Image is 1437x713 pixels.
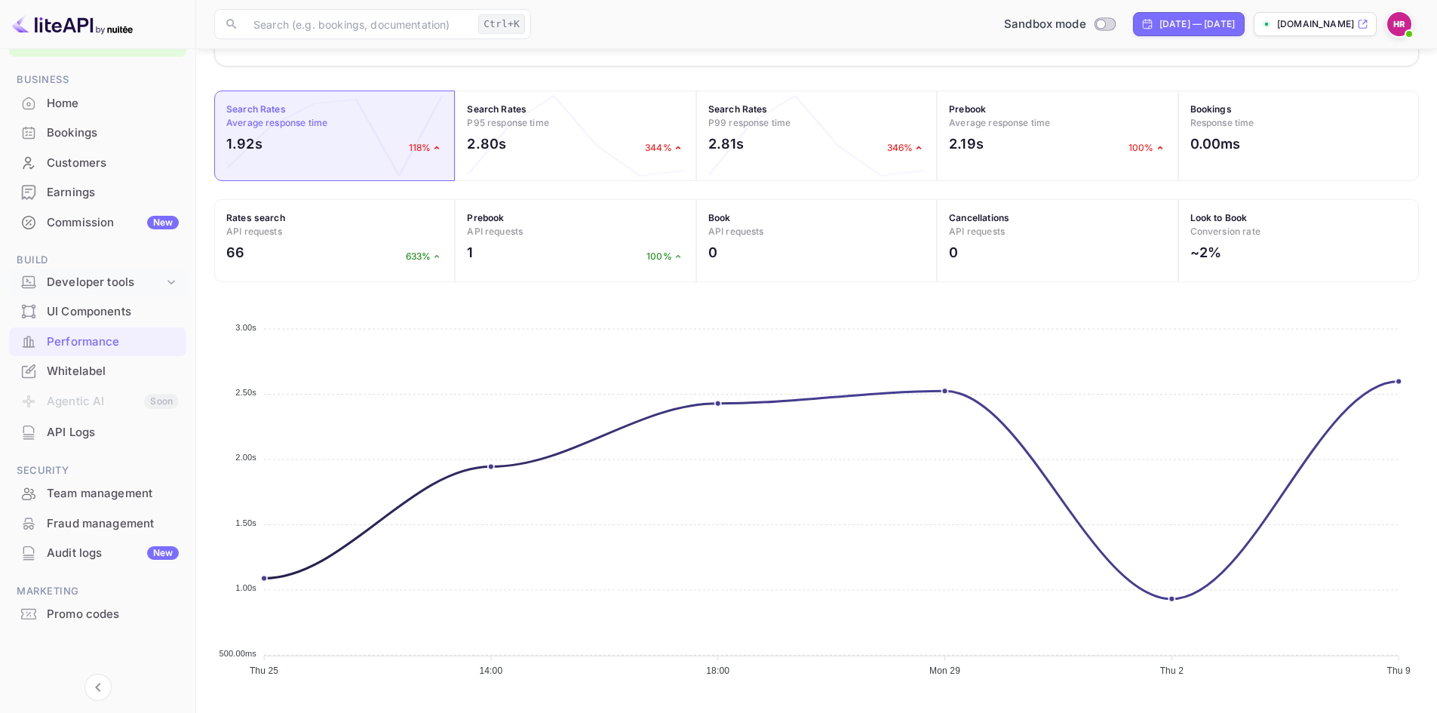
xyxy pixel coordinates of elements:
[1190,242,1221,263] h2: ~2%
[1190,212,1248,223] strong: Look to Book
[47,95,179,112] div: Home
[226,117,327,128] span: Average response time
[9,600,186,629] div: Promo codes
[1277,17,1354,31] p: [DOMAIN_NAME]
[467,212,504,223] strong: Prebook
[147,546,179,560] div: New
[9,600,186,628] a: Promo codes
[9,89,186,118] div: Home
[708,117,791,128] span: P99 response time
[9,208,186,238] div: CommissionNew
[250,665,278,676] tspan: Thu 25
[12,12,133,36] img: LiteAPI logo
[244,9,472,39] input: Search (e.g. bookings, documentation)
[9,418,186,447] div: API Logs
[47,515,179,533] div: Fraud management
[467,134,506,154] h2: 2.80s
[998,16,1121,33] div: Switch to Production mode
[646,250,684,263] p: 100%
[47,184,179,201] div: Earnings
[47,155,179,172] div: Customers
[47,545,179,562] div: Audit logs
[949,226,1005,237] span: API requests
[9,479,186,507] a: Team management
[949,103,986,115] strong: Prebook
[9,509,186,539] div: Fraud management
[706,665,729,676] tspan: 18:00
[9,539,186,568] div: Audit logsNew
[226,242,244,263] h2: 66
[219,649,256,658] tspan: 500.00ms
[235,583,256,592] tspan: 1.00s
[9,297,186,327] div: UI Components
[9,118,186,148] div: Bookings
[467,103,527,115] strong: Search Rates
[235,323,256,332] tspan: 3.00s
[479,665,502,676] tspan: 14:00
[9,178,186,206] a: Earnings
[1387,12,1411,36] img: Hugo Ruano
[949,134,984,154] h2: 2.19s
[9,479,186,509] div: Team management
[467,242,473,263] h2: 1
[235,453,256,462] tspan: 2.00s
[1190,103,1232,115] strong: Bookings
[9,118,186,146] a: Bookings
[9,72,186,88] span: Business
[1386,665,1411,676] tspan: Thu 9
[9,418,186,446] a: API Logs
[409,141,444,155] p: 118%
[235,518,256,527] tspan: 1.50s
[47,485,179,502] div: Team management
[47,606,179,623] div: Promo codes
[708,134,745,154] h2: 2.81s
[235,388,256,397] tspan: 2.50s
[406,250,444,263] p: 633%
[9,178,186,207] div: Earnings
[887,141,926,155] p: 346%
[9,357,186,385] a: Whitelabel
[9,297,186,325] a: UI Components
[478,14,525,34] div: Ctrl+K
[9,327,186,355] a: Performance
[645,141,684,155] p: 344%
[9,463,186,479] span: Security
[226,103,286,115] strong: Search Rates
[9,89,186,117] a: Home
[9,208,186,236] a: CommissionNew
[9,539,186,567] a: Audit logsNew
[949,212,1009,223] strong: Cancellations
[47,363,179,380] div: Whitelabel
[47,124,179,142] div: Bookings
[9,509,186,537] a: Fraud management
[1128,141,1166,155] p: 100%
[949,242,958,263] h2: 0
[47,424,179,441] div: API Logs
[47,214,179,232] div: Commission
[1190,226,1260,237] span: Conversion rate
[226,212,285,223] strong: Rates search
[949,117,1050,128] span: Average response time
[708,212,731,223] strong: Book
[226,134,263,154] h2: 1.92s
[708,103,768,115] strong: Search Rates
[9,357,186,386] div: Whitelabel
[47,333,179,351] div: Performance
[9,149,186,177] a: Customers
[1160,665,1184,676] tspan: Thu 2
[47,274,164,291] div: Developer tools
[9,252,186,269] span: Build
[226,226,282,237] span: API requests
[467,226,523,237] span: API requests
[708,242,717,263] h2: 0
[1004,16,1086,33] span: Sandbox mode
[1159,17,1235,31] div: [DATE] — [DATE]
[47,303,179,321] div: UI Components
[1190,117,1254,128] span: Response time
[9,149,186,178] div: Customers
[9,269,186,296] div: Developer tools
[9,327,186,357] div: Performance
[147,216,179,229] div: New
[467,117,549,128] span: P95 response time
[84,674,112,701] button: Collapse navigation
